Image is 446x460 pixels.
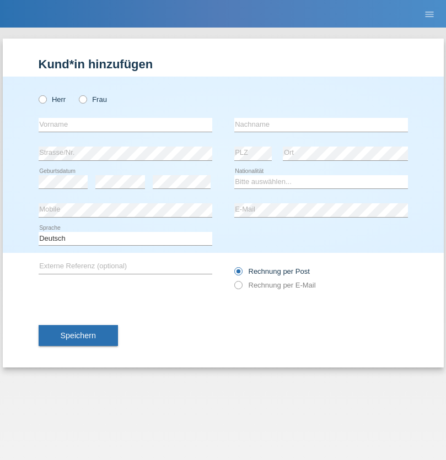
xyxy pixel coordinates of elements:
input: Herr [39,95,46,102]
label: Rechnung per E-Mail [234,281,316,289]
label: Herr [39,95,66,104]
input: Rechnung per Post [234,267,241,281]
input: Rechnung per E-Mail [234,281,241,295]
label: Rechnung per Post [234,267,310,275]
input: Frau [79,95,86,102]
a: menu [418,10,440,17]
h1: Kund*in hinzufügen [39,57,408,71]
button: Speichern [39,325,118,346]
label: Frau [79,95,107,104]
i: menu [424,9,435,20]
span: Speichern [61,331,96,340]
